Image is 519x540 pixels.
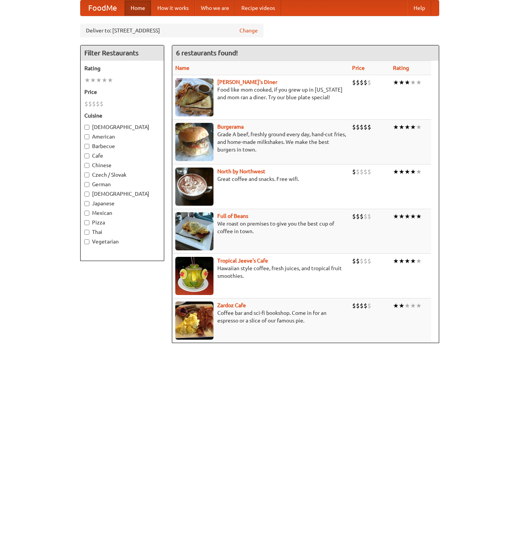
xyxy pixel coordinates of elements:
[352,301,356,310] li: $
[100,100,103,108] li: $
[360,212,364,221] li: $
[175,131,346,153] p: Grade A beef, freshly ground every day, hand-cut fries, and home-made milkshakes. We make the bes...
[356,123,360,131] li: $
[84,88,160,96] h5: Price
[356,78,360,87] li: $
[416,301,422,310] li: ★
[404,212,410,221] li: ★
[84,239,89,244] input: Vegetarian
[367,168,371,176] li: $
[84,161,160,169] label: Chinese
[393,123,399,131] li: ★
[175,264,346,280] p: Hawaiian style coffee, fresh juices, and tropical fruit smoothies.
[416,168,422,176] li: ★
[393,212,399,221] li: ★
[410,212,416,221] li: ★
[84,200,160,207] label: Japanese
[393,301,399,310] li: ★
[175,175,346,183] p: Great coffee and snacks. Free wifi.
[81,0,124,16] a: FoodMe
[84,163,89,168] input: Chinese
[217,168,265,174] a: North by Northwest
[364,78,367,87] li: $
[404,257,410,265] li: ★
[151,0,195,16] a: How it works
[364,168,367,176] li: $
[84,209,160,217] label: Mexican
[356,301,360,310] li: $
[393,257,399,265] li: ★
[84,64,160,72] h5: Rating
[410,301,416,310] li: ★
[102,76,107,84] li: ★
[175,309,346,324] p: Coffee bar and sci-fi bookshop. Come in for an espresso or a slice of our famous pie.
[399,78,404,87] li: ★
[410,168,416,176] li: ★
[84,123,160,131] label: [DEMOGRAPHIC_DATA]
[84,100,88,108] li: $
[81,45,164,61] h4: Filter Restaurants
[84,142,160,150] label: Barbecue
[364,212,367,221] li: $
[352,65,365,71] a: Price
[399,168,404,176] li: ★
[84,144,89,149] input: Barbecue
[84,238,160,245] label: Vegetarian
[84,182,89,187] input: German
[84,112,160,119] h5: Cuisine
[84,152,160,160] label: Cafe
[416,123,422,131] li: ★
[356,257,360,265] li: $
[175,65,189,71] a: Name
[410,257,416,265] li: ★
[239,27,258,34] a: Change
[367,301,371,310] li: $
[88,100,92,108] li: $
[235,0,281,16] a: Recipe videos
[80,24,264,37] div: Deliver to: [STREET_ADDRESS]
[84,192,89,197] input: [DEMOGRAPHIC_DATA]
[352,78,356,87] li: $
[360,78,364,87] li: $
[410,78,416,87] li: ★
[404,78,410,87] li: ★
[416,257,422,265] li: ★
[367,78,371,87] li: $
[364,257,367,265] li: $
[352,257,356,265] li: $
[96,76,102,84] li: ★
[176,49,238,56] ng-pluralize: 6 restaurants found!
[360,168,364,176] li: $
[360,123,364,131] li: $
[84,181,160,188] label: German
[84,230,89,235] input: Thai
[175,301,213,340] img: zardoz.jpg
[217,79,277,85] a: [PERSON_NAME]'s Diner
[416,78,422,87] li: ★
[352,123,356,131] li: $
[175,86,346,101] p: Food like mom cooked, if you grew up in [US_STATE] and mom ran a diner. Try our blue plate special!
[410,123,416,131] li: ★
[217,258,268,264] a: Tropical Jeeve's Cafe
[407,0,431,16] a: Help
[404,301,410,310] li: ★
[364,301,367,310] li: $
[175,168,213,206] img: north.jpg
[84,133,160,140] label: American
[367,212,371,221] li: $
[217,124,244,130] b: Burgerama
[96,100,100,108] li: $
[175,78,213,116] img: sallys.jpg
[175,123,213,161] img: burgerama.jpg
[84,219,160,226] label: Pizza
[404,123,410,131] li: ★
[84,201,89,206] input: Japanese
[84,125,89,130] input: [DEMOGRAPHIC_DATA]
[393,78,399,87] li: ★
[92,100,96,108] li: $
[84,171,160,179] label: Czech / Slovak
[356,212,360,221] li: $
[217,213,248,219] a: Full of Beans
